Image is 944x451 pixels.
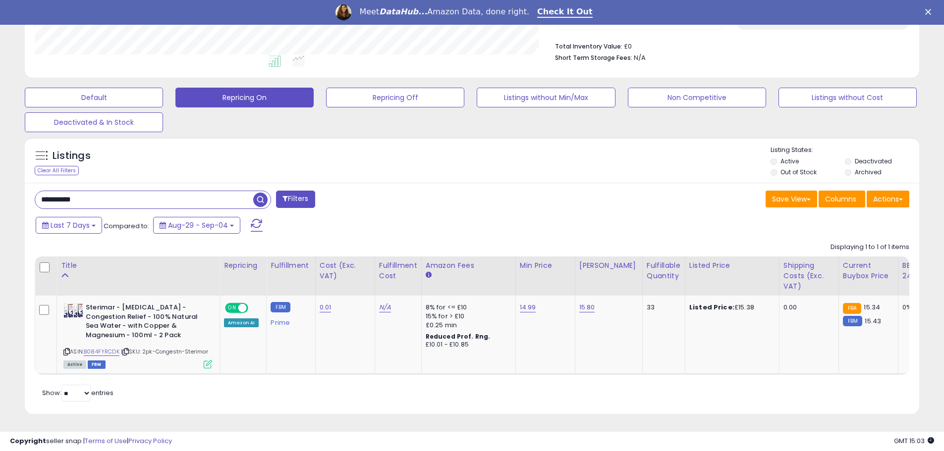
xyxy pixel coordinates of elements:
[426,271,432,280] small: Amazon Fees.
[84,348,119,356] a: B084FYRCDK
[864,302,880,312] span: 15.34
[226,304,238,312] span: ON
[271,315,307,327] div: Prime
[36,217,102,234] button: Last 7 Days
[426,303,508,312] div: 8% for <= £10
[426,321,508,330] div: £0.25 min
[51,220,90,230] span: Last 7 Days
[128,436,172,446] a: Privacy Policy
[477,88,615,107] button: Listings without Min/Max
[689,302,734,312] b: Listed Price:
[843,316,862,326] small: FBM
[780,168,817,176] label: Out of Stock
[925,9,935,15] div: Close
[320,302,332,312] a: 0.01
[555,40,902,51] li: £0
[42,388,113,398] span: Show: entries
[689,303,772,312] div: £15.38
[647,260,681,281] div: Fulfillable Quantity
[778,88,917,107] button: Listings without Cost
[335,4,351,20] img: Profile image for Georgie
[63,303,83,318] img: 516Wtar5CJL._SL40_.jpg
[63,303,212,367] div: ASIN:
[224,318,259,327] div: Amazon AI
[86,303,206,342] b: Sterimar - [MEDICAL_DATA] - Congestion Relief - 100% Natural Sea Water - with Copper & Magnesium ...
[379,260,417,281] div: Fulfillment Cost
[104,221,149,231] span: Compared to:
[153,217,240,234] button: Aug-29 - Sep-04
[320,260,371,281] div: Cost (Exc. VAT)
[25,88,163,107] button: Default
[579,260,638,271] div: [PERSON_NAME]
[276,191,315,208] button: Filters
[168,220,228,230] span: Aug-29 - Sep-04
[783,303,831,312] div: 0.00
[689,260,775,271] div: Listed Price
[85,436,127,446] a: Terms of Use
[867,191,909,207] button: Actions
[426,332,491,341] b: Reduced Prof. Rng.
[555,53,632,62] b: Short Term Storage Fees:
[10,437,172,446] div: seller snap | |
[121,348,209,355] span: | SKU: 2pk-Congestn-Sterimar
[520,260,571,271] div: Min Price
[766,191,817,207] button: Save View
[520,302,536,312] a: 14.99
[224,260,262,271] div: Repricing
[628,88,766,107] button: Non Competitive
[426,260,511,271] div: Amazon Fees
[634,53,646,62] span: N/A
[61,260,216,271] div: Title
[537,7,593,18] a: Check It Out
[359,7,529,17] div: Meet Amazon Data, done right.
[426,341,508,349] div: £10.01 - £10.85
[271,302,290,312] small: FBM
[379,302,391,312] a: N/A
[831,243,909,252] div: Displaying 1 to 1 of 1 items
[35,166,79,175] div: Clear All Filters
[783,260,834,292] div: Shipping Costs (Exc. VAT)
[865,316,881,326] span: 15.43
[10,436,46,446] strong: Copyright
[175,88,314,107] button: Repricing On
[819,191,865,207] button: Columns
[843,303,861,314] small: FBA
[843,260,894,281] div: Current Buybox Price
[579,302,595,312] a: 15.80
[88,360,106,369] span: FBM
[379,7,427,16] i: DataHub...
[25,112,163,132] button: Deactivated & In Stock
[647,303,677,312] div: 33
[855,157,892,165] label: Deactivated
[63,360,86,369] span: All listings currently available for purchase on Amazon
[894,436,934,446] span: 2025-09-12 15:03 GMT
[855,168,882,176] label: Archived
[53,149,91,163] h5: Listings
[271,260,311,271] div: Fulfillment
[326,88,464,107] button: Repricing Off
[247,304,263,312] span: OFF
[825,194,856,204] span: Columns
[771,146,919,155] p: Listing States:
[780,157,799,165] label: Active
[902,303,935,312] div: 0%
[426,312,508,321] div: 15% for > £10
[555,42,622,50] b: Total Inventory Value:
[902,260,939,281] div: BB Share 24h.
